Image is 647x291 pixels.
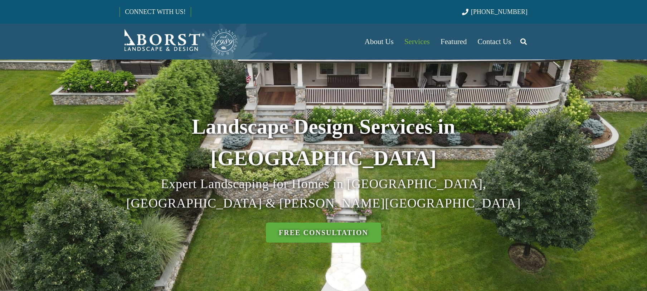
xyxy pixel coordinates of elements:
a: CONNECT WITH US! [120,3,190,20]
span: [PHONE_NUMBER] [471,8,527,15]
a: [PHONE_NUMBER] [462,8,527,15]
span: Expert Landscaping for Homes in [GEOGRAPHIC_DATA], [GEOGRAPHIC_DATA] & [PERSON_NAME][GEOGRAPHIC_D... [126,177,521,210]
strong: Landscape Design Services in [GEOGRAPHIC_DATA] [192,115,455,170]
span: Featured [441,37,467,46]
a: Contact Us [472,24,517,59]
a: Search [516,33,531,51]
a: About Us [359,24,399,59]
span: About Us [365,37,394,46]
span: Contact Us [478,37,511,46]
a: Free Consultation [266,223,381,243]
a: Featured [435,24,472,59]
a: Services [399,24,435,59]
a: Borst-Logo [120,27,238,56]
span: Services [404,37,430,46]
